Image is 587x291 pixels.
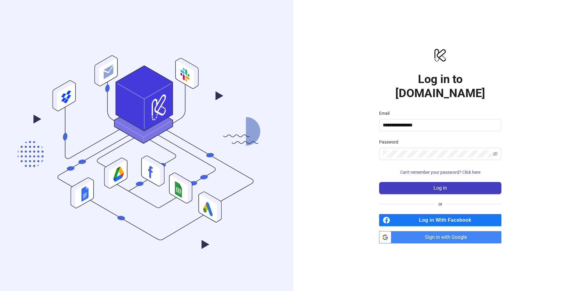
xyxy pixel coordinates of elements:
[383,122,497,129] input: Email
[493,151,498,156] span: eye-invisible
[379,170,501,175] a: Can't remember your password? Click here
[379,167,501,177] button: Can't remember your password? Click here
[379,214,501,226] a: Log in With Facebook
[379,182,501,194] button: Log in
[379,139,402,145] label: Password
[434,185,447,191] span: Log in
[394,231,501,243] span: Sign in with Google
[434,201,447,207] span: or
[393,214,501,226] span: Log in With Facebook
[379,110,393,117] label: Email
[379,231,501,243] a: Sign in with Google
[383,150,492,158] input: Password
[400,170,480,175] span: Can't remember your password? Click here
[379,72,501,100] h1: Log in to [DOMAIN_NAME]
